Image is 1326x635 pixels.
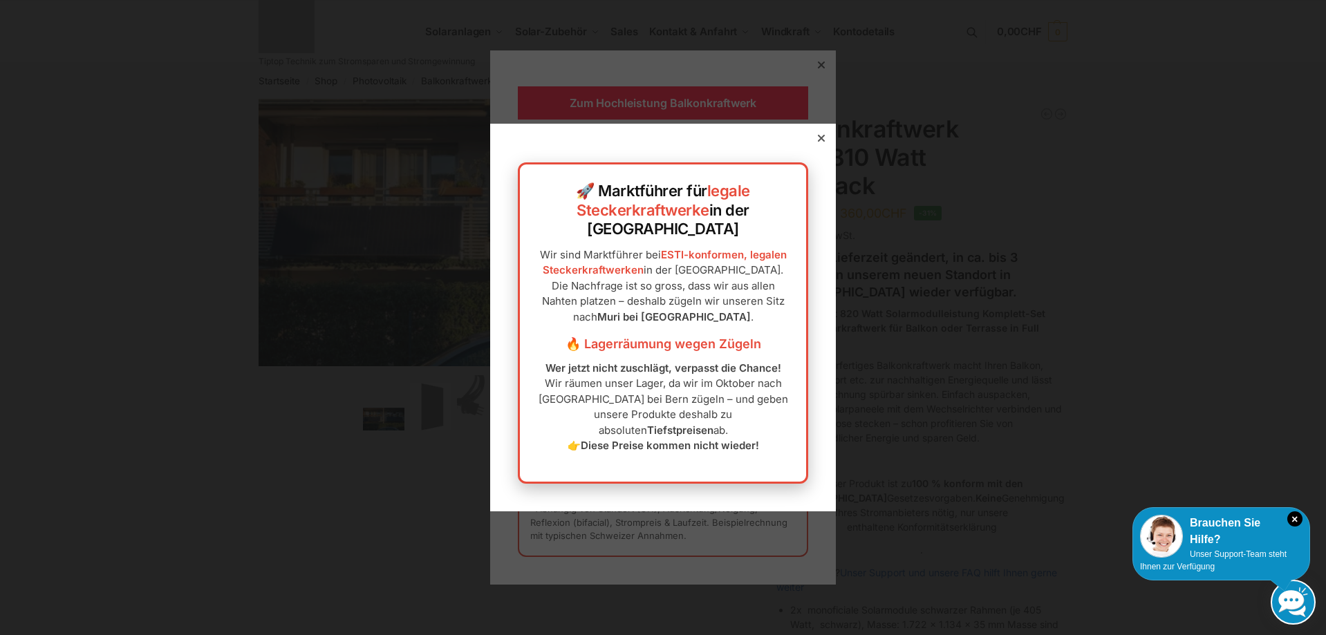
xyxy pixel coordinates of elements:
[543,248,787,277] a: ESTI-konformen, legalen Steckerkraftwerken
[577,182,750,219] a: legale Steckerkraftwerke
[534,335,792,353] h3: 🔥 Lagerräumung wegen Zügeln
[545,361,781,375] strong: Wer jetzt nicht zuschlägt, verpasst die Chance!
[1287,511,1302,527] i: Schließen
[597,310,751,323] strong: Muri bei [GEOGRAPHIC_DATA]
[1140,549,1287,571] span: Unser Support-Team steht Ihnen zur Verfügung
[534,361,792,454] p: Wir räumen unser Lager, da wir im Oktober nach [GEOGRAPHIC_DATA] bei Bern zügeln – und geben unse...
[647,424,713,437] strong: Tiefstpreisen
[581,439,759,452] strong: Diese Preise kommen nicht wieder!
[1140,515,1302,548] div: Brauchen Sie Hilfe?
[1140,515,1183,558] img: Customer service
[534,182,792,239] h2: 🚀 Marktführer für in der [GEOGRAPHIC_DATA]
[534,247,792,325] p: Wir sind Marktführer bei in der [GEOGRAPHIC_DATA]. Die Nachfrage ist so gross, dass wir aus allen...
